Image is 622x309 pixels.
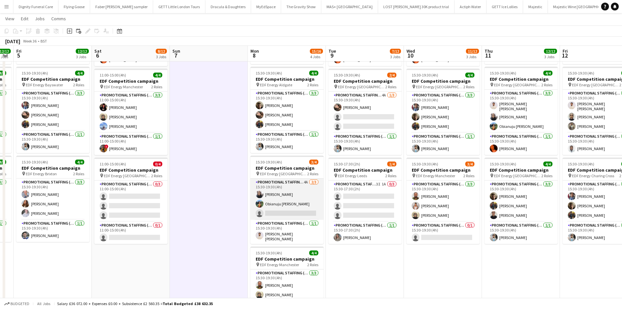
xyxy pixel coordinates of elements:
button: Majestic Wine [GEOGRAPHIC_DATA] [548,0,618,13]
app-card-role: Promotional Staffing (Flyering Staff)3/315:30-19:30 (4h)[PERSON_NAME] [PERSON_NAME][PERSON_NAME]O... [485,90,558,133]
span: Mon [250,48,259,54]
button: MAS+ [GEOGRAPHIC_DATA] [321,0,378,13]
span: 9 [327,52,336,59]
button: Dracula & Daughters [205,0,251,13]
div: 15:30-19:30 (4h)4/4EDF Competition campaign EDF Energy Brixton2 RolesPromotional Staffing (Flyeri... [16,156,89,242]
div: BST [40,39,47,43]
h3: EDF Competition campaign [328,78,402,84]
div: 3 Jobs [156,54,167,59]
span: 6 [93,52,102,59]
span: Budgeted [10,301,29,306]
span: 4/4 [543,71,552,76]
span: 15:30-19:30 (4h) [22,71,48,76]
span: Comms [51,16,66,22]
span: Wed [407,48,415,54]
span: EDF Energy Manchester [416,173,455,178]
span: 15:30-19:30 (4h) [334,73,360,77]
h3: EDF Competition campaign [250,165,324,171]
span: Tue [328,48,336,54]
span: 2 Roles [73,171,84,176]
span: Fri [563,48,568,54]
app-job-card: 15:30-17:30 (2h)1/4EDF Competition campaign EDF Energy Leeds2 RolesPromotional Staffing (Flyering... [328,158,402,244]
app-card-role: Promotional Staffing (Team Leader)0/115:30-19:30 (4h) [407,222,480,244]
app-job-card: 15:30-19:30 (4h)2/4EDF Competition campaign EDF Energy [GEOGRAPHIC_DATA]2 RolesPromotional Staffi... [328,69,402,155]
span: 4/4 [465,73,474,77]
span: 3/4 [309,160,318,164]
span: 15:30-19:30 (4h) [256,160,282,164]
button: Faber [PERSON_NAME] sampler [90,0,153,13]
app-card-role: Promotional Staffing (Flyering Staff)3/311:00-15:00 (4h)[PERSON_NAME][PERSON_NAME][PERSON_NAME] [94,92,167,133]
div: [DATE] [5,38,20,44]
h3: EDF Competition campaign [250,256,324,262]
span: View [5,16,14,22]
span: 15/16 [310,49,323,54]
span: EDF Energy [GEOGRAPHIC_DATA] [338,84,385,89]
span: 15:30-17:30 (2h) [334,162,360,166]
span: EDF Energy [GEOGRAPHIC_DATA] [494,82,541,87]
span: EDF Energy Charing Cross [572,173,614,178]
span: 11/12 [466,49,479,54]
app-job-card: 15:30-19:30 (4h)4/4EDF Competition campaign EDF Energy [GEOGRAPHIC_DATA]2 RolesPromotional Staffi... [485,158,558,244]
span: 2 Roles [307,82,318,87]
app-job-card: 11:00-15:00 (4h)0/4EDF Competition campaign EDF Energy [GEOGRAPHIC_DATA]2 RolesPromotional Staffi... [94,158,167,244]
span: 4/4 [75,160,84,164]
a: Edit [18,14,31,23]
div: Salary £36 072.00 + Expenses £0.00 + Subsistence £2 560.35 = [57,301,213,306]
app-card-role: Promotional Staffing (Team Leader)1/115:30-19:30 (4h)[PERSON_NAME] [250,131,324,153]
div: 15:30-19:30 (4h)4/4EDF Competition campaign EDF Energy Aldgate2 RolesPromotional Staffing (Flyeri... [250,67,324,153]
div: 11:00-15:00 (4h)4/4EDF Competition campaign EDF Energy Manchester2 RolesPromotional Staffing (Fly... [94,69,167,155]
div: 3 Jobs [466,54,479,59]
app-card-role: Promotional Staffing (Team Leader)1/115:30-19:30 (4h)[PERSON_NAME] [328,133,402,155]
app-card-role: Promotional Staffing (Flyering Staff)3/315:30-19:30 (4h)[PERSON_NAME][PERSON_NAME][PERSON_NAME] [407,92,480,133]
span: EDF Energy Leeds [338,173,367,178]
app-card-role: Promotional Staffing (Team Leader)1/115:30-19:30 (4h)[PERSON_NAME] [485,133,558,155]
span: 4/4 [543,162,552,166]
span: 15:30-19:30 (4h) [568,71,594,76]
a: View [3,14,17,23]
span: 4/4 [153,73,162,77]
span: EDF Energy [GEOGRAPHIC_DATA] [104,173,151,178]
app-card-role: Promotional Staffing (Team Leader)1/115:30-19:30 (4h)[PERSON_NAME] [485,222,558,244]
button: GETT Ice Lollies [486,0,523,13]
app-job-card: 15:30-19:30 (4h)4/4EDF Competition campaign EDF Energy [GEOGRAPHIC_DATA]2 RolesPromotional Staffi... [407,69,480,155]
app-card-role: Promotional Staffing (Flyering Staff)3/315:30-19:30 (4h)[PERSON_NAME][PERSON_NAME][PERSON_NAME] [16,179,89,220]
span: 10 [406,52,415,59]
span: 4/4 [309,71,318,76]
div: 3 Jobs [76,54,88,59]
app-job-card: 15:30-19:30 (4h)3/4EDF Competition campaign EDF Energy [GEOGRAPHIC_DATA]2 RolesPromotional Staffi... [250,156,324,244]
app-card-role: Promotional Staffing (Team Leader)0/111:00-15:00 (4h) [94,222,167,244]
app-card-role: Promotional Staffing (Team Leader)1/115:30-19:30 (4h)[PERSON_NAME] [PERSON_NAME] [250,220,324,244]
span: Week 36 [22,39,38,43]
app-job-card: 15:30-19:30 (4h)4/4EDF Competition campaign EDF Energy Bayswater2 RolesPromotional Staffing (Flye... [16,67,89,153]
span: 11:00-15:00 (4h) [100,162,126,166]
h3: EDF Competition campaign [250,76,324,82]
button: MyEdSpace [251,0,281,13]
app-card-role: Promotional Staffing (Team Leader)1/111:00-15:00 (4h)![PERSON_NAME] [94,133,167,155]
span: EDF Energy [GEOGRAPHIC_DATA] [416,84,463,89]
span: 15:30-19:30 (4h) [568,162,594,166]
span: 2 Roles [463,173,474,178]
span: EDF Energy [GEOGRAPHIC_DATA] [494,173,541,178]
app-card-role: Promotional Staffing (Flyering Staff)4A2/315:30-19:30 (4h)[PERSON_NAME]Obianuju [PERSON_NAME] [250,179,324,220]
button: Majestic [523,0,548,13]
app-card-role: Promotional Staffing (Flyering Staff)0/311:00-15:00 (4h) [94,180,167,222]
span: Fri [16,48,22,54]
span: 1/4 [387,162,396,166]
app-card-role: Promotional Staffing (Flyering Staff)3/315:30-19:30 (4h)[PERSON_NAME][PERSON_NAME][PERSON_NAME] [407,180,480,222]
app-card-role: Promotional Staffing (Team Leader)1/115:30-19:30 (4h)[PERSON_NAME] [16,131,89,153]
span: 12/12 [76,49,89,54]
span: Sat [94,48,102,54]
div: 3 Jobs [390,54,401,59]
span: 15:30-19:30 (4h) [490,71,516,76]
h3: EDF Competition campaign [328,167,402,173]
span: 2 Roles [151,173,162,178]
span: 15:30-19:30 (4h) [22,160,48,164]
a: Jobs [32,14,47,23]
app-job-card: 15:30-19:30 (4h)4/4EDF Competition campaign EDF Energy [GEOGRAPHIC_DATA]2 RolesPromotional Staffi... [485,67,558,155]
